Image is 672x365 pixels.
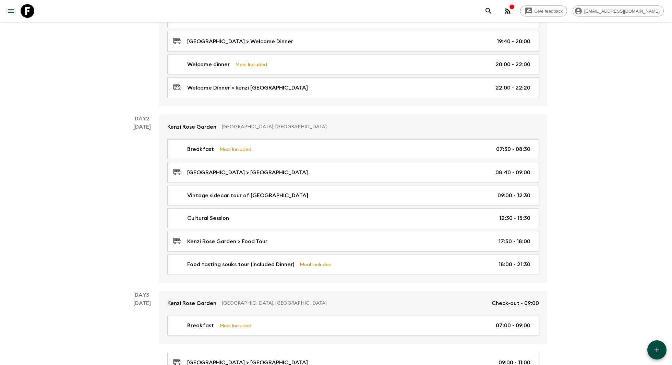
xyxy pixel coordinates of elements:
[499,214,530,222] p: 12:30 - 15:30
[497,37,530,46] p: 19:40 - 20:00
[497,191,530,200] p: 09:00 - 12:30
[167,208,539,228] a: Cultural Session12:30 - 15:30
[580,9,663,14] span: [EMAIL_ADDRESS][DOMAIN_NAME]
[187,214,229,222] p: Cultural Session
[167,55,539,74] a: Welcome dinnerMeal Included20:00 - 22:00
[219,145,251,153] p: Meal Included
[133,123,151,283] div: [DATE]
[167,231,539,252] a: Kenzi Rose Garden > Food Tour17:50 - 18:00
[167,255,539,274] a: Food tasting souks tour (Included Dinner)Meal Included18:00 - 21:30
[495,84,530,92] p: 22:00 - 22:20
[167,186,539,205] a: Vintage sidecar tour of [GEOGRAPHIC_DATA]09:00 - 12:30
[222,300,486,307] p: [GEOGRAPHIC_DATA], [GEOGRAPHIC_DATA]
[187,60,230,69] p: Welcome dinner
[531,9,567,14] span: Give feedback
[495,60,530,69] p: 20:00 - 22:00
[187,145,214,153] p: Breakfast
[167,299,216,307] p: Kenzi Rose Garden
[495,168,530,177] p: 08:40 - 09:00
[496,321,530,330] p: 07:00 - 09:00
[159,291,547,316] a: Kenzi Rose Garden[GEOGRAPHIC_DATA], [GEOGRAPHIC_DATA]Check-out - 09:00
[492,299,539,307] p: Check-out - 09:00
[222,123,533,130] p: [GEOGRAPHIC_DATA], [GEOGRAPHIC_DATA]
[187,191,308,200] p: Vintage sidecar tour of [GEOGRAPHIC_DATA]
[187,84,308,92] p: Welcome Dinner > kenzi [GEOGRAPHIC_DATA]
[187,237,267,246] p: Kenzi Rose Garden > Food Tour
[187,168,308,177] p: [GEOGRAPHIC_DATA] > [GEOGRAPHIC_DATA]
[167,162,539,183] a: [GEOGRAPHIC_DATA] > [GEOGRAPHIC_DATA]08:40 - 09:00
[159,115,547,139] a: Kenzi Rose Garden[GEOGRAPHIC_DATA], [GEOGRAPHIC_DATA]
[125,291,159,299] p: Day 3
[499,237,530,246] p: 17:50 - 18:00
[235,61,267,68] p: Meal Included
[520,5,567,16] a: Give feedback
[125,115,159,123] p: Day 2
[4,4,18,18] button: menu
[219,322,251,329] p: Meal Included
[167,77,539,98] a: Welcome Dinner > kenzi [GEOGRAPHIC_DATA]22:00 - 22:20
[167,316,539,335] a: BreakfastMeal Included07:00 - 09:00
[187,260,294,269] p: Food tasting souks tour (Included Dinner)
[187,321,214,330] p: Breakfast
[496,145,530,153] p: 07:30 - 08:30
[482,4,495,18] button: search adventures
[300,261,332,268] p: Meal Included
[499,260,530,269] p: 18:00 - 21:30
[167,123,216,131] p: Kenzi Rose Garden
[187,37,293,46] p: [GEOGRAPHIC_DATA] > Welcome Dinner
[167,139,539,159] a: BreakfastMeal Included07:30 - 08:30
[573,5,664,16] div: [EMAIL_ADDRESS][DOMAIN_NAME]
[167,31,539,52] a: [GEOGRAPHIC_DATA] > Welcome Dinner19:40 - 20:00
